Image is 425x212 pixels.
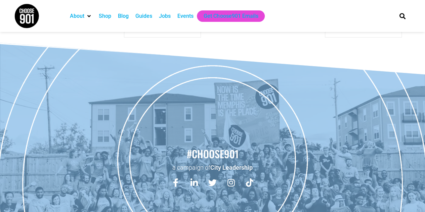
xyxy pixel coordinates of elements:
[99,12,111,20] a: Shop
[67,10,95,22] div: About
[177,12,194,20] a: Events
[210,164,253,171] a: City Leadership
[67,10,388,22] nav: Main nav
[3,163,422,172] p: a campaign of
[3,147,422,161] h2: #choose901
[70,12,84,20] a: About
[159,12,171,20] a: Jobs
[118,12,129,20] a: Blog
[204,12,258,20] a: Get Choose901 Emails
[135,12,152,20] a: Guides
[397,10,408,22] div: Search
